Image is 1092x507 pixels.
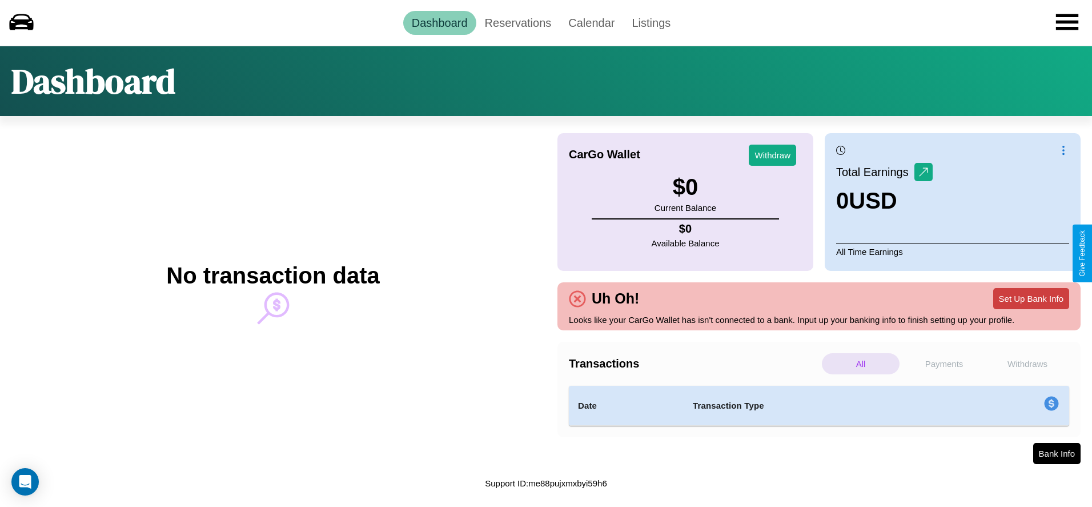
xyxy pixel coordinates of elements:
[905,353,983,374] p: Payments
[166,263,379,289] h2: No transaction data
[11,468,39,496] div: Open Intercom Messenger
[569,357,819,370] h4: Transactions
[989,353,1066,374] p: Withdraws
[11,58,175,105] h1: Dashboard
[569,148,640,161] h4: CarGo Wallet
[476,11,560,35] a: Reservations
[569,386,1069,426] table: simple table
[993,288,1069,309] button: Set Up Bank Info
[578,399,675,413] h4: Date
[836,188,933,214] h3: 0 USD
[749,145,796,166] button: Withdraw
[1078,230,1086,277] div: Give Feedback
[822,353,900,374] p: All
[569,312,1069,328] p: Looks like your CarGo Wallet has isn't connected to a bank. Input up your banking info to finish ...
[623,11,679,35] a: Listings
[836,162,914,182] p: Total Earnings
[652,235,720,251] p: Available Balance
[693,399,951,413] h4: Transaction Type
[836,243,1069,260] p: All Time Earnings
[586,290,645,307] h4: Uh Oh!
[655,200,716,215] p: Current Balance
[485,476,607,491] p: Support ID: me88pujxmxbyi59h6
[1033,443,1081,464] button: Bank Info
[652,222,720,235] h4: $ 0
[655,174,716,200] h3: $ 0
[403,11,476,35] a: Dashboard
[560,11,623,35] a: Calendar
